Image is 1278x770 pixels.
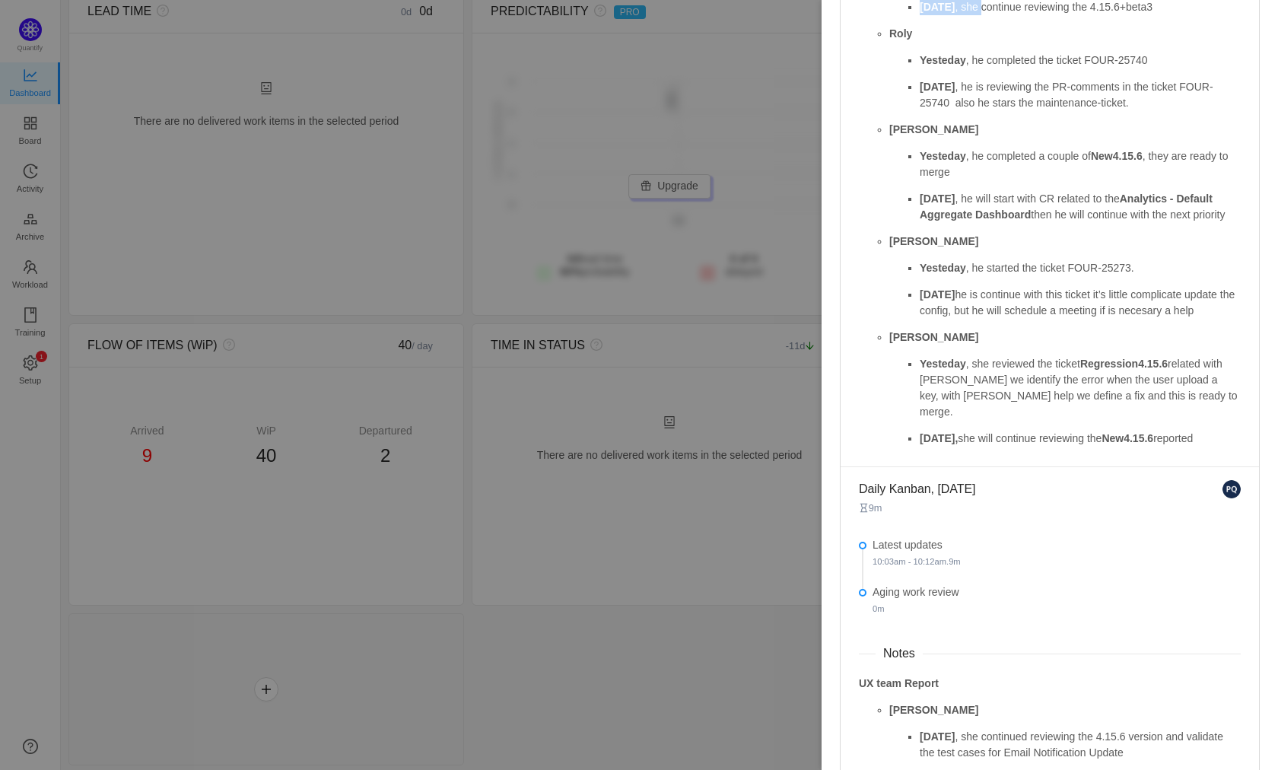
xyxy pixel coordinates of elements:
[920,730,955,743] strong: [DATE]
[920,81,955,93] strong: [DATE]
[931,482,976,495] span: , [DATE]
[920,431,1241,447] p: she will continue reviewing the reported
[873,584,1241,621] div: Aging work review
[859,503,869,513] i: icon: hourglass
[920,356,1241,420] p: , she reviewed the ticket related with [PERSON_NAME] we identify the error when the user upload a...
[889,235,978,247] strong: [PERSON_NAME]
[889,123,978,135] strong: [PERSON_NAME]
[1222,480,1241,498] img: PQ
[920,150,966,162] strong: Yesteday
[920,1,955,13] strong: [DATE]
[920,192,955,205] strong: [DATE]
[920,52,1241,68] p: , he completed the ticket FOUR-25740
[1102,432,1153,444] strong: New4.15.6
[1091,150,1143,162] strong: New4.15.6
[920,79,1241,111] p: , he is reviewing the PR-comments in the ticket FOUR-25740 also he stars the maintenance-ticket.
[920,262,966,274] strong: Yesteday
[873,557,949,566] span: 10:03am - 10:12am.
[920,260,1241,276] p: , he started the ticket FOUR-25273.
[873,537,1241,569] div: Latest updates
[920,358,966,370] strong: Yesteday
[889,331,978,343] strong: [PERSON_NAME]
[889,27,912,40] strong: Roly
[920,191,1241,223] p: , he will start with CR related to the then he will continue with the next priority
[876,644,923,663] span: Notes
[859,502,882,514] small: 9m
[920,54,966,66] strong: Yesteday
[859,480,976,498] span: Daily Kanban
[920,729,1241,761] p: , she continued reviewing the 4.15.6 version and validate the test cases for Email Notification U...
[859,677,939,689] strong: UX team Report
[920,287,1241,319] p: he is continue with this ticket it’s little complicate update the config, but he will schedule a ...
[873,604,885,613] small: 0m
[920,288,955,301] strong: [DATE]
[873,557,961,566] small: 9m
[920,432,958,444] strong: [DATE],
[1080,358,1168,370] strong: Regression4.15.6
[920,148,1241,180] p: , he completed a couple of , they are ready to merge
[889,704,978,716] strong: [PERSON_NAME]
